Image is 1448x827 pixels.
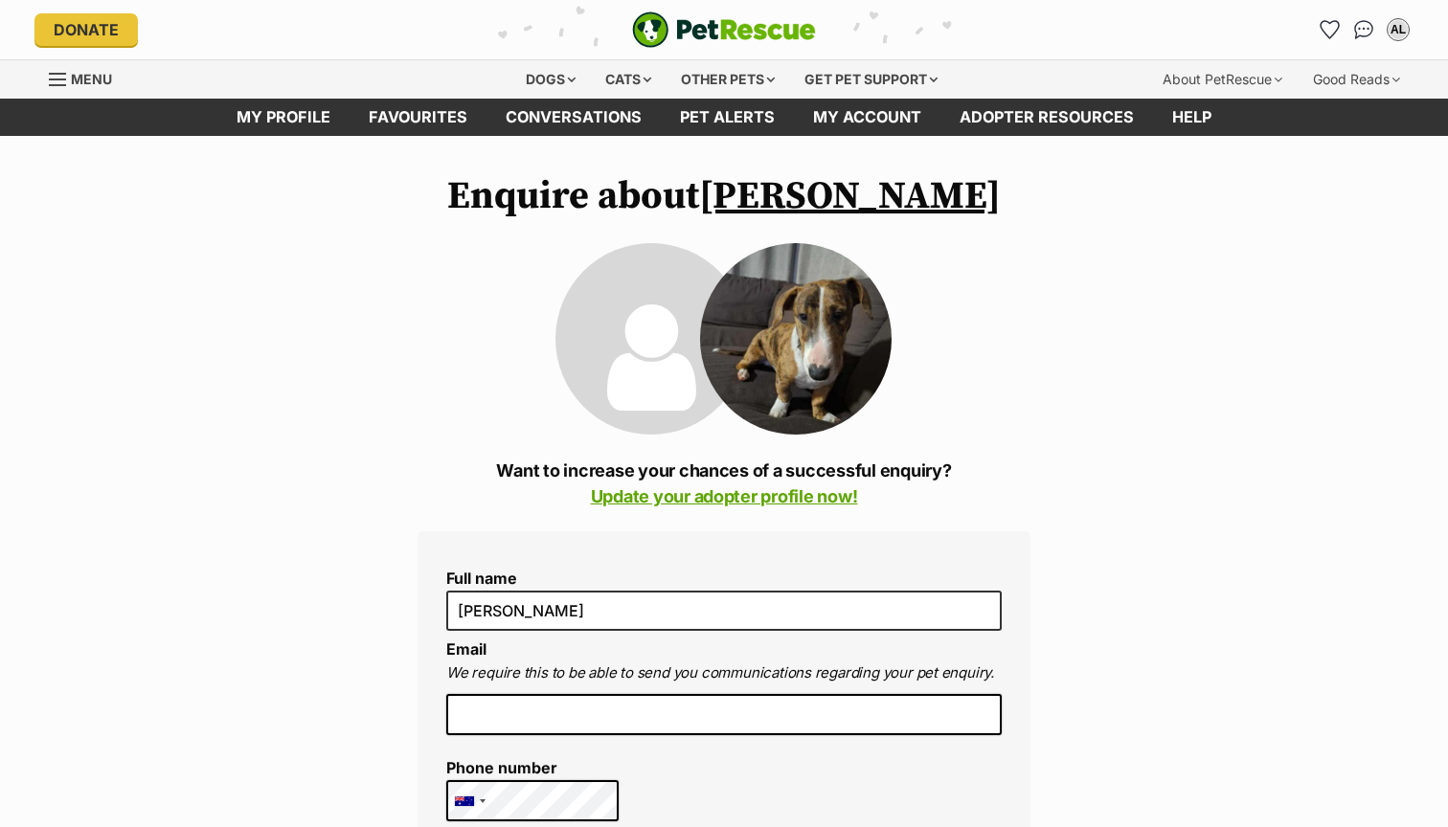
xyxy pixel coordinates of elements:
a: Help [1153,99,1231,136]
div: Good Reads [1300,60,1414,99]
div: About PetRescue [1149,60,1296,99]
div: Get pet support [791,60,951,99]
a: Menu [49,60,125,95]
div: Australia: +61 [447,781,491,821]
ul: Account quick links [1314,14,1414,45]
a: [PERSON_NAME] [699,172,1001,220]
a: Favourites [1314,14,1345,45]
h1: Enquire about [418,174,1030,218]
label: Phone number [446,759,619,776]
a: conversations [486,99,661,136]
span: Menu [71,71,112,87]
a: Adopter resources [940,99,1153,136]
label: Full name [446,570,1002,587]
img: Vincent [700,243,892,435]
a: Donate [34,13,138,46]
p: Want to increase your chances of a successful enquiry? [418,458,1030,509]
button: My account [1383,14,1414,45]
a: Update your adopter profile now! [591,486,858,506]
img: logo-e224e6f780fb5917bec1dbf3a21bbac754714ae5b6737aabdf751b685950b380.svg [632,11,816,48]
label: Email [446,639,486,659]
div: AL [1389,20,1408,39]
p: We require this to be able to send you communications regarding your pet enquiry. [446,662,1002,684]
div: Cats [592,60,665,99]
a: Conversations [1348,14,1379,45]
a: My account [794,99,940,136]
a: PetRescue [632,11,816,48]
a: Pet alerts [661,99,794,136]
div: Dogs [512,60,589,99]
img: chat-41dd97257d64d25036548639549fe6c8038ab92f7586957e7f3b1b290dea8141.svg [1354,20,1374,39]
div: Other pets [667,60,788,99]
a: Favourites [350,99,486,136]
a: My profile [217,99,350,136]
input: E.g. Jimmy Chew [446,591,1002,631]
